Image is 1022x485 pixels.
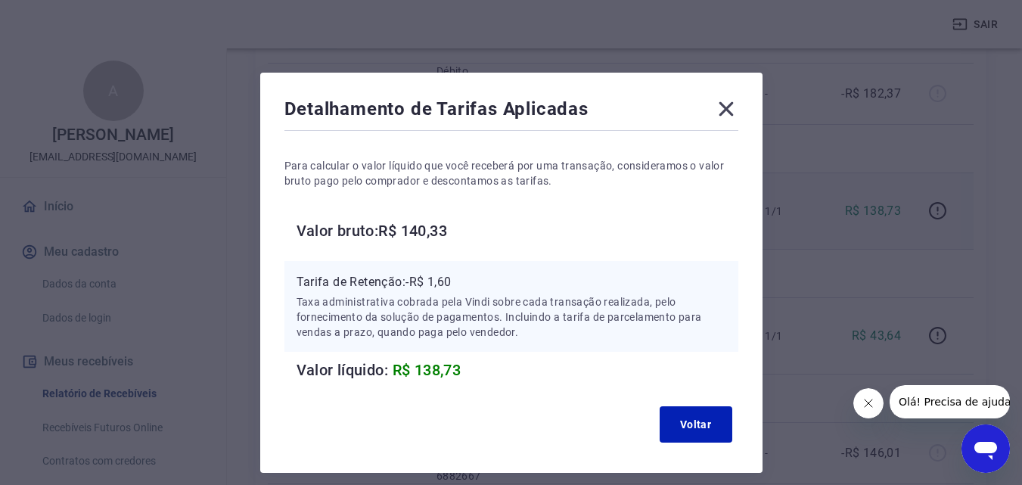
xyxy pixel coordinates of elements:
[9,11,127,23] span: Olá! Precisa de ajuda?
[660,406,732,443] button: Voltar
[853,388,884,418] iframe: Fechar mensagem
[393,361,461,379] span: R$ 138,73
[297,219,738,243] h6: Valor bruto: R$ 140,33
[890,385,1010,418] iframe: Mensagem da empresa
[297,358,738,382] h6: Valor líquido:
[284,158,738,188] p: Para calcular o valor líquido que você receberá por uma transação, consideramos o valor bruto pag...
[284,97,738,127] div: Detalhamento de Tarifas Aplicadas
[297,294,726,340] p: Taxa administrativa cobrada pela Vindi sobre cada transação realizada, pelo fornecimento da soluç...
[297,273,726,291] p: Tarifa de Retenção: -R$ 1,60
[961,424,1010,473] iframe: Botão para abrir a janela de mensagens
